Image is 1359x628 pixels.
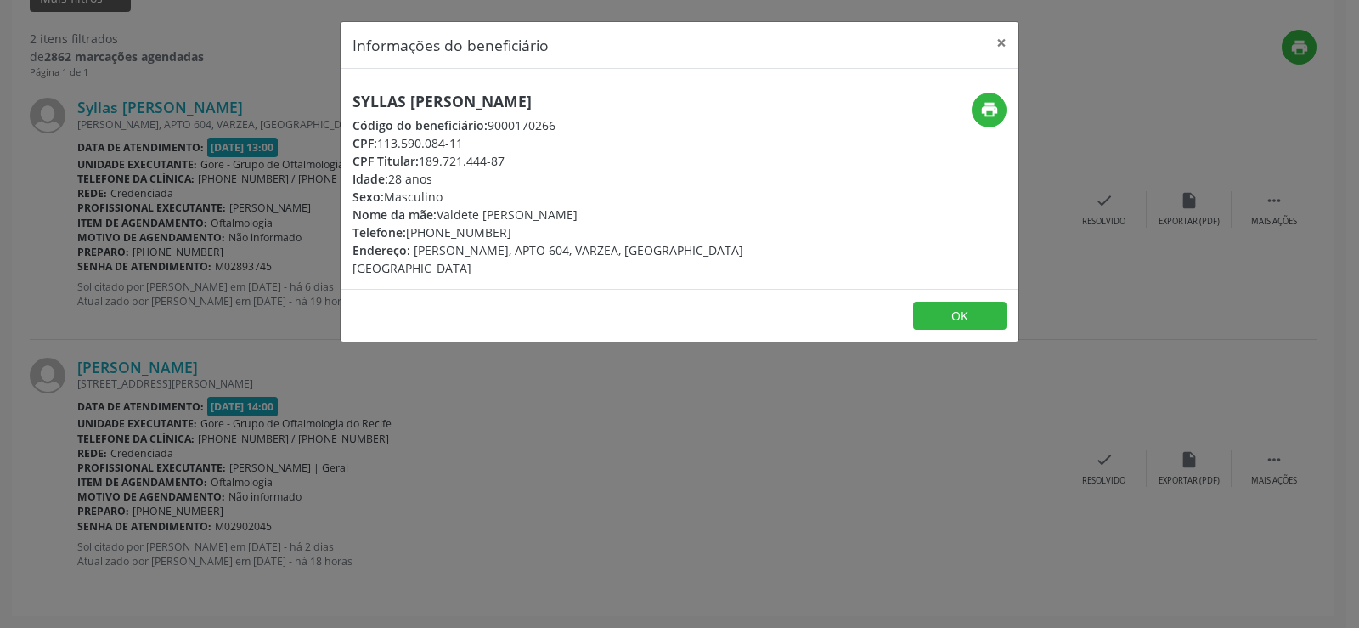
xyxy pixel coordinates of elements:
span: CPF: [352,135,377,151]
span: Telefone: [352,224,406,240]
div: 9000170266 [352,116,781,134]
h5: Informações do beneficiário [352,34,549,56]
div: 113.590.084-11 [352,134,781,152]
div: Masculino [352,188,781,206]
div: 28 anos [352,170,781,188]
span: Idade: [352,171,388,187]
span: Sexo: [352,189,384,205]
div: 189.721.444-87 [352,152,781,170]
button: print [972,93,1007,127]
span: [PERSON_NAME], APTO 604, VARZEA, [GEOGRAPHIC_DATA] - [GEOGRAPHIC_DATA] [352,242,751,276]
div: [PHONE_NUMBER] [352,223,781,241]
i: print [980,100,999,119]
div: Valdete [PERSON_NAME] [352,206,781,223]
span: Código do beneficiário: [352,117,488,133]
h5: Syllas [PERSON_NAME] [352,93,781,110]
span: Nome da mãe: [352,207,437,223]
span: Endereço: [352,242,410,258]
button: Close [984,22,1018,64]
button: OK [913,302,1007,331]
span: CPF Titular: [352,153,419,169]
